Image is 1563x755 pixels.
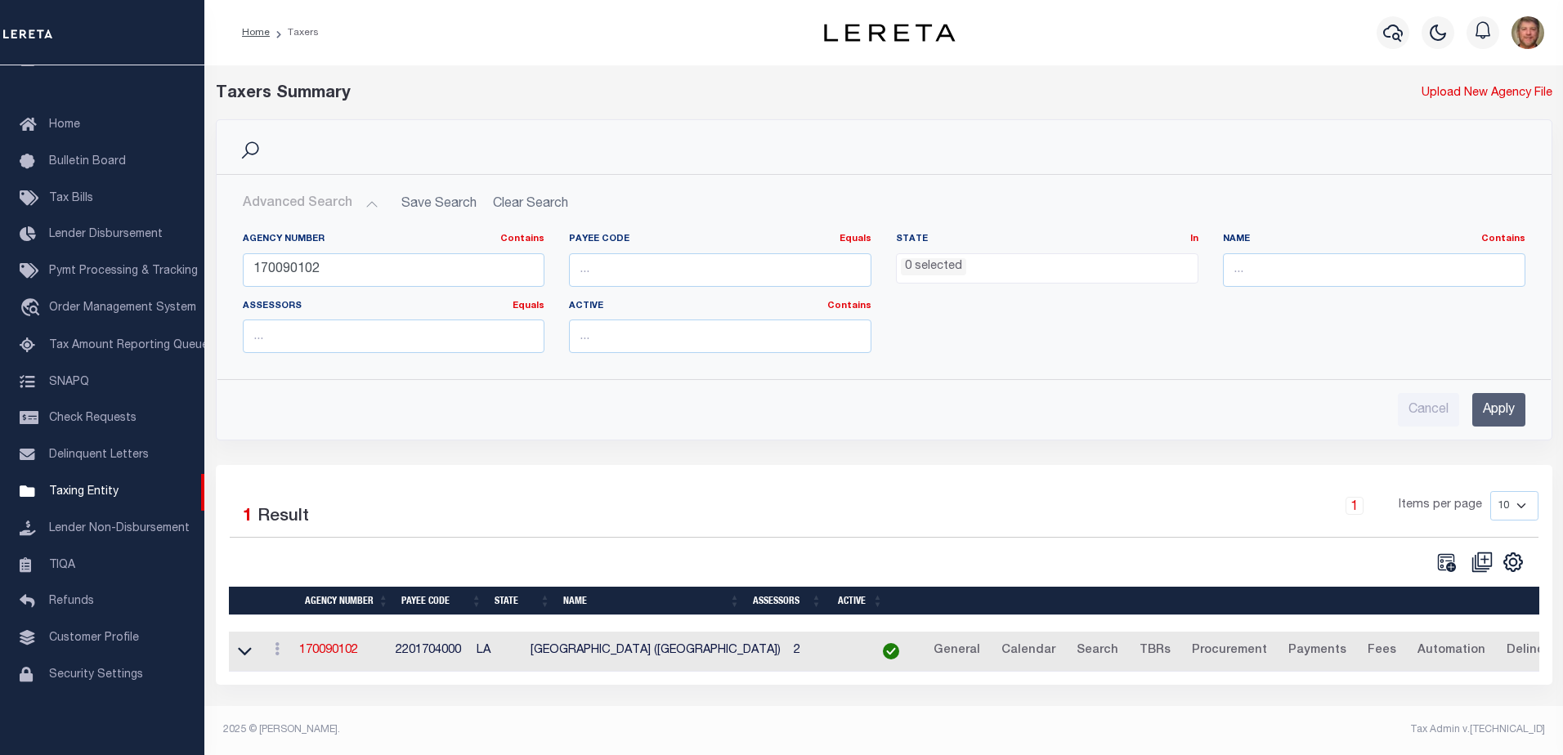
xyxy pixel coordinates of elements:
[49,229,163,240] span: Lender Disbursement
[243,319,545,353] input: ...
[49,413,137,424] span: Check Requests
[49,523,190,534] span: Lender Non-Disbursement
[216,82,1212,106] div: Taxers Summary
[1410,638,1493,664] a: Automation
[1185,638,1274,664] a: Procurement
[243,508,253,525] span: 1
[470,632,524,672] td: LA
[20,298,46,319] i: travel_explore
[299,645,358,656] a: 170090102
[49,302,196,314] span: Order Management System
[994,638,1063,664] a: Calendar
[298,587,395,615] th: Agency Number: activate to sort column ascending
[258,504,309,530] label: Result
[901,258,966,276] li: 0 selected
[49,156,126,168] span: Bulletin Board
[1346,497,1364,515] a: 1
[1190,235,1198,243] a: In
[824,24,955,42] img: logo-dark.svg
[746,587,828,615] th: Assessors: activate to sort column ascending
[49,266,198,277] span: Pymt Processing & Tracking
[896,722,1545,737] div: Tax Admin v.[TECHNICAL_ID]
[513,302,544,310] a: Equals
[1399,497,1482,515] span: Items per page
[1360,638,1404,664] a: Fees
[524,632,787,672] td: [GEOGRAPHIC_DATA] ([GEOGRAPHIC_DATA])
[883,643,899,659] img: check-icon-green.svg
[1472,393,1525,427] input: Apply
[242,28,270,38] a: Home
[49,596,94,607] span: Refunds
[49,193,93,204] span: Tax Bills
[49,449,149,461] span: Delinquent Letters
[569,233,871,247] label: Payee Code
[243,188,378,220] button: Advanced Search
[270,25,319,40] li: Taxers
[49,340,208,351] span: Tax Amount Reporting Queue
[389,632,470,672] td: 2201704000
[49,559,75,570] span: TIQA
[1132,638,1178,664] a: TBRs
[840,235,871,243] a: Equals
[1223,253,1525,287] input: ...
[1422,85,1552,103] a: Upload New Agency File
[49,632,139,644] span: Customer Profile
[557,587,746,615] th: Name: activate to sort column ascending
[49,669,143,681] span: Security Settings
[49,376,89,387] span: SNAPQ
[500,235,544,243] a: Contains
[1398,393,1459,427] input: Cancel
[49,119,80,131] span: Home
[211,722,885,737] div: 2025 © [PERSON_NAME].
[243,233,545,247] label: Agency Number
[1481,235,1525,243] a: Contains
[787,632,862,672] td: 2
[896,233,1198,247] label: State
[395,587,488,615] th: Payee Code: activate to sort column ascending
[243,300,545,314] label: Assessors
[1069,638,1126,664] a: Search
[243,253,545,287] input: ...
[827,302,871,310] a: Contains
[569,319,871,353] input: ...
[828,587,889,615] th: Active: activate to sort column ascending
[569,300,871,314] label: Active
[569,253,871,287] input: ...
[49,486,119,498] span: Taxing Entity
[488,587,557,615] th: State: activate to sort column ascending
[1281,638,1354,664] a: Payments
[1223,233,1525,247] label: Name
[926,638,988,664] a: General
